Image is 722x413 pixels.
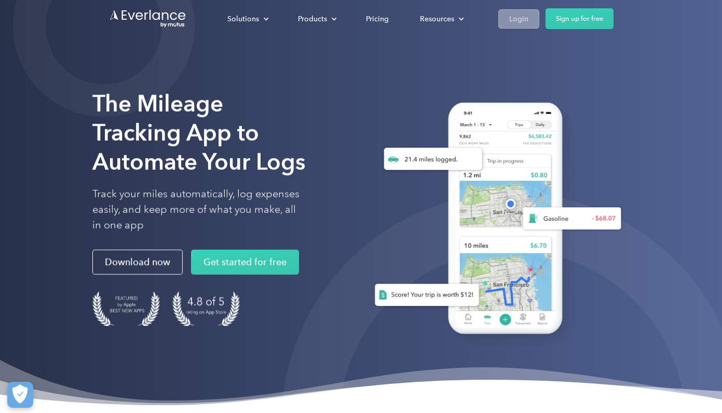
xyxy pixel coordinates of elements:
[358,92,630,350] img: Everlance, mileage tracker app, expense tracking app
[92,90,306,176] strong: The Mileage Tracking App to Automate Your Logs
[288,9,345,28] div: Products
[509,12,528,25] div: Login
[298,12,327,25] div: Products
[420,12,454,25] div: Resources
[498,9,539,28] a: Login
[92,186,300,233] p: Track your miles automatically, log expenses easily, and keep more of what you make, all in one app
[356,9,399,28] a: Pricing
[92,250,183,275] a: Download now
[410,9,472,28] div: Resources
[227,12,259,25] div: Solutions
[366,12,389,25] div: Pricing
[109,9,187,29] a: Go to homepage
[7,382,33,408] button: Cookies Settings
[217,9,277,28] div: Solutions
[191,250,299,275] a: Get started for free
[546,8,614,29] a: Sign up for free
[92,291,160,326] img: Badge for Featured by Apple Best New Apps
[172,291,240,326] img: 4.9 out of 5 stars on the app store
